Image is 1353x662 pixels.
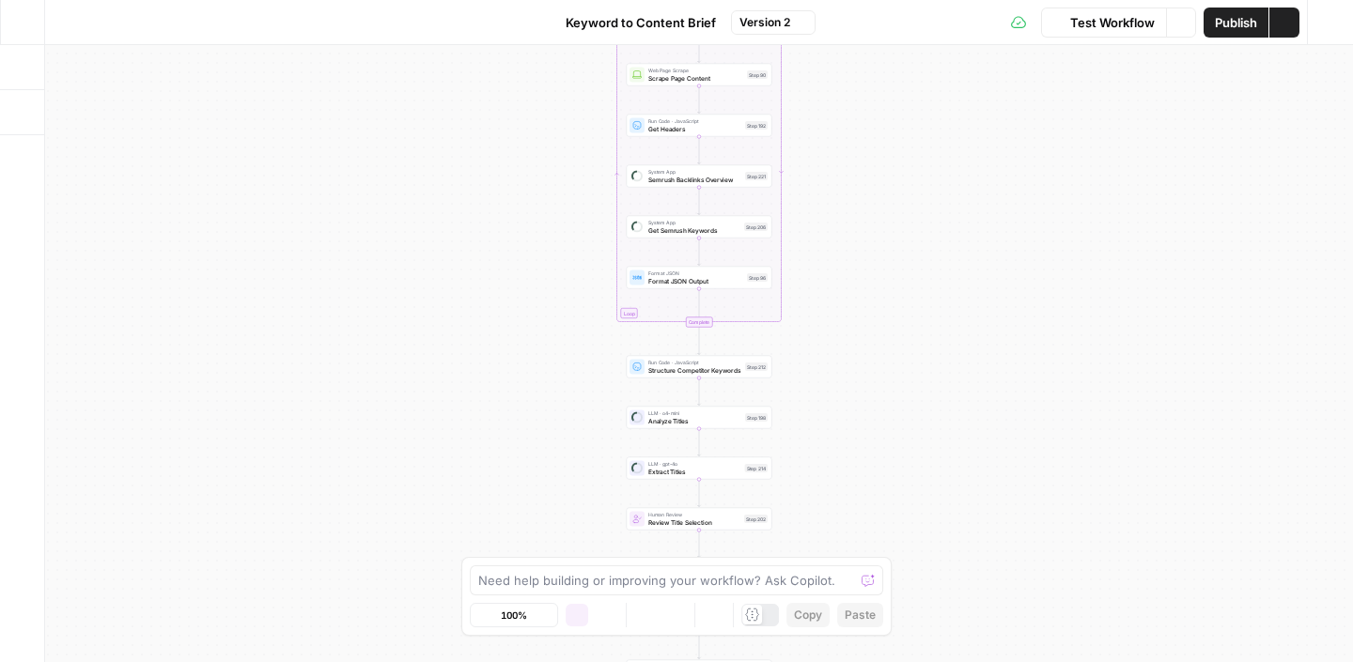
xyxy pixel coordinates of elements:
div: System AppSemrush Backlinks OverviewStep 221 [627,165,772,188]
span: Human Review [648,511,740,518]
g: Edge from step_212 to step_198 [698,378,701,406]
div: Complete [627,317,772,328]
g: Edge from step_206 to step_96 [698,239,701,266]
span: Run Code · JavaScript [648,117,741,125]
span: Extract Titles [648,467,741,476]
div: Human ReviewReview Title SelectionStep 202 [627,508,772,531]
button: Version 2 [731,10,816,35]
div: Step 198 [745,413,768,422]
div: Step 202 [744,515,768,523]
span: Run Code · JavaScript [648,359,741,366]
span: Semrush Backlinks Overview [648,175,741,184]
div: Step 192 [745,121,768,130]
span: LLM · gpt-4o [648,460,741,468]
g: Edge from step_214 to step_202 [698,480,701,507]
div: Run Code · JavaScriptGet HeadersStep 192 [627,115,772,137]
div: Step 96 [747,273,768,282]
span: Review Title Selection [648,517,740,527]
span: Publish [1215,13,1257,32]
button: Copy [786,603,830,627]
span: Keyword to Content Brief [566,13,716,32]
span: Scrape Page Content [648,73,743,83]
span: Structure Competitor Keywords [648,365,741,375]
span: Version 2 [739,14,790,31]
g: Edge from step_202 to step_218 [698,531,701,558]
g: Edge from step_222 to step_197 [698,632,701,659]
span: Get Semrush Keywords [648,225,740,235]
div: Step 90 [747,70,768,79]
div: Format JSONFormat JSON OutputStep 96 [627,267,772,289]
span: Get Headers [648,124,741,133]
span: LLM · o4-mini [648,409,741,417]
span: 100% [501,608,527,623]
button: Paste [837,603,883,627]
g: Edge from step_89-iteration-end to step_212 [698,328,701,355]
span: Format JSON [648,269,743,277]
g: Edge from step_192 to step_221 [698,137,701,164]
div: Step 214 [745,464,769,472]
span: Copy [794,607,822,624]
span: Web Page Scrape [648,67,743,74]
div: LLM · gpt-4oExtract TitlesStep 214 [627,457,772,480]
div: Web Page ScrapeScrape Page ContentStep 90 [627,64,772,86]
button: Keyword to Content Brief [537,8,727,38]
span: System App [648,219,740,226]
span: System App [648,168,741,176]
div: Complete [686,317,713,328]
g: Edge from step_198 to step_214 [698,429,701,456]
g: Edge from step_221 to step_206 [698,188,701,215]
div: Step 212 [745,362,768,371]
div: System AppGet Semrush KeywordsStep 206 [627,216,772,239]
div: Step 206 [744,223,768,231]
button: Publish [1204,8,1268,38]
button: Test Workflow [1041,8,1166,38]
div: Step 221 [745,172,768,180]
span: Analyze Titles [648,416,741,425]
g: Edge from step_89 to step_90 [698,36,701,63]
span: Paste [845,607,876,624]
span: Format JSON Output [648,276,743,285]
g: Edge from step_90 to step_192 [698,86,701,114]
div: Run Code · JavaScriptStructure Competitor KeywordsStep 212 [627,356,772,378]
span: Test Workflow [1070,13,1155,32]
div: LLM · o4-miniAnalyze TitlesStep 198 [627,407,772,429]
